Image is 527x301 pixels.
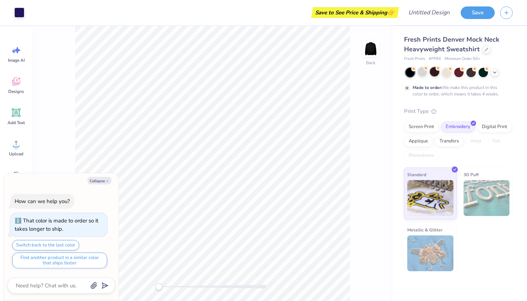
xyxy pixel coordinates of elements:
[12,240,79,250] button: Switch back to the last color
[15,217,98,232] div: That color is made to order so it takes longer to ship.
[441,122,475,132] div: Embroidery
[87,177,111,184] button: Collapse
[404,122,439,132] div: Screen Print
[313,7,397,18] div: Save to See Price & Shipping
[435,136,464,147] div: Transfers
[466,136,486,147] div: Vinyl
[407,171,426,178] span: Standard
[366,60,375,66] div: Back
[364,42,378,56] img: Back
[12,253,107,268] button: Find another product in a similar color that ships faster
[403,5,455,20] input: Untitled Design
[407,235,454,271] img: Metallic & Glitter
[413,84,501,97] div: We make this product in this color to order, which means it takes 4 weeks.
[404,107,513,116] div: Print Type
[464,180,510,216] img: 3D Puff
[15,198,70,205] div: How can we help you?
[387,8,395,17] span: 👉
[429,56,441,62] span: # FP94
[8,120,25,126] span: Add Text
[404,56,425,62] span: Fresh Prints
[413,85,442,90] strong: Made to order:
[404,150,439,161] div: Rhinestones
[445,56,480,62] span: Minimum Order: 50 +
[407,180,454,216] img: Standard
[464,171,479,178] span: 3D Puff
[461,6,495,19] button: Save
[9,151,23,157] span: Upload
[407,226,443,234] span: Metallic & Glitter
[8,57,25,63] span: Image AI
[155,283,162,290] div: Accessibility label
[404,136,433,147] div: Applique
[404,35,499,53] span: Fresh Prints Denver Mock Neck Heavyweight Sweatshirt
[488,136,505,147] div: Foil
[8,89,24,94] span: Designs
[477,122,512,132] div: Digital Print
